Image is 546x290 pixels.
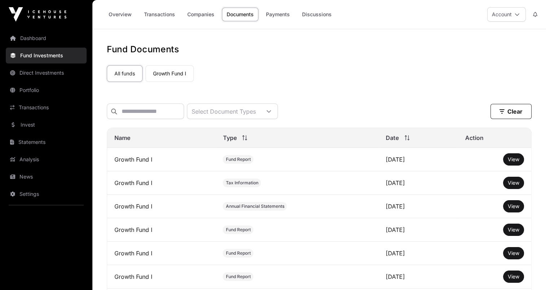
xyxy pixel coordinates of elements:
a: Settings [6,186,87,202]
a: View [508,250,519,257]
span: Fund Report [226,157,250,162]
span: Annual Financial Statements [226,203,284,209]
a: Growth Fund I [145,65,194,82]
td: [DATE] [379,265,458,289]
button: Clear [490,104,532,119]
a: View [508,179,519,186]
a: Invest [6,117,87,133]
span: Action [465,133,484,142]
button: View [503,177,524,189]
a: View [508,226,519,233]
span: View [508,227,519,233]
a: View [508,203,519,210]
a: Transactions [139,8,180,21]
span: Type [223,133,236,142]
a: Companies [183,8,219,21]
td: Growth Fund I [107,265,215,289]
span: View [508,273,519,280]
button: Account [487,7,526,22]
span: Fund Report [226,274,250,280]
a: View [508,156,519,163]
button: View [503,153,524,166]
h1: Fund Documents [107,44,532,55]
iframe: Chat Widget [510,255,546,290]
a: Fund Investments [6,48,87,63]
td: [DATE] [379,242,458,265]
span: Tax Information [226,180,258,186]
a: View [508,273,519,280]
td: [DATE] [379,171,458,195]
td: Growth Fund I [107,148,215,171]
a: Payments [261,8,294,21]
a: News [6,169,87,185]
button: View [503,271,524,283]
a: Overview [104,8,136,21]
td: [DATE] [379,148,458,171]
a: Documents [222,8,258,21]
span: Fund Report [226,250,250,256]
button: View [503,200,524,212]
img: Icehouse Ventures Logo [9,7,66,22]
span: Fund Report [226,227,250,233]
span: View [508,203,519,209]
button: View [503,224,524,236]
a: Statements [6,134,87,150]
span: View [508,156,519,162]
a: Direct Investments [6,65,87,81]
span: Date [386,133,399,142]
span: Name [114,133,130,142]
td: Growth Fund I [107,195,215,218]
td: Growth Fund I [107,171,215,195]
button: View [503,247,524,259]
td: Growth Fund I [107,242,215,265]
td: Growth Fund I [107,218,215,242]
a: Dashboard [6,30,87,46]
span: View [508,180,519,186]
a: Portfolio [6,82,87,98]
a: Discussions [297,8,336,21]
div: Select Document Types [187,104,260,119]
a: Analysis [6,151,87,167]
a: All funds [107,65,143,82]
a: Transactions [6,100,87,115]
td: [DATE] [379,195,458,218]
span: View [508,250,519,256]
td: [DATE] [379,218,458,242]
